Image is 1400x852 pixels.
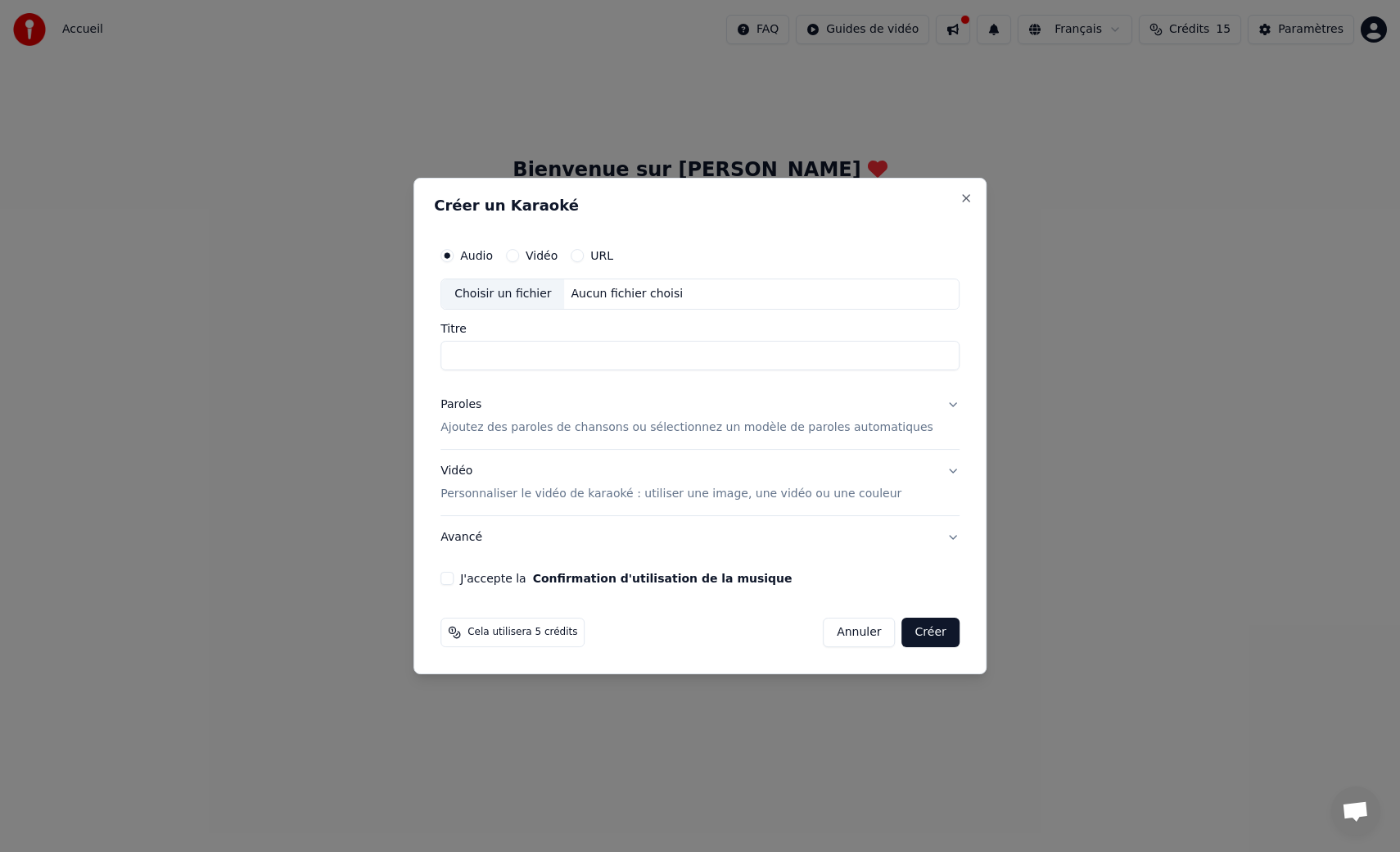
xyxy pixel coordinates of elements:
[441,279,564,309] div: Choisir un fichier
[440,323,960,334] label: Titre
[440,383,960,449] button: ParolesAjoutez des paroles de chansons ou sélectionnez un modèle de paroles automatiques
[533,573,793,584] button: J'accepte la
[440,463,901,502] div: Vidéo
[467,626,577,639] span: Cela utilisera 5 crédits
[440,516,960,559] button: Avancé
[440,397,481,413] div: Paroles
[823,618,895,647] button: Annuler
[434,198,966,213] h2: Créer un Karaoké
[526,250,558,261] label: Vidéo
[440,486,901,502] p: Personnaliser le vidéo de karaoké : utiliser une image, une vidéo ou une couleur
[565,286,690,302] div: Aucun fichier choisi
[440,450,960,515] button: VidéoPersonnaliser le vidéo de karaoké : utiliser une image, une vidéo ou une couleur
[590,250,613,261] label: URL
[460,573,792,584] label: J'accepte la
[902,618,960,647] button: Créer
[440,419,933,436] p: Ajoutez des paroles de chansons ou sélectionnez un modèle de paroles automatiques
[460,250,493,261] label: Audio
